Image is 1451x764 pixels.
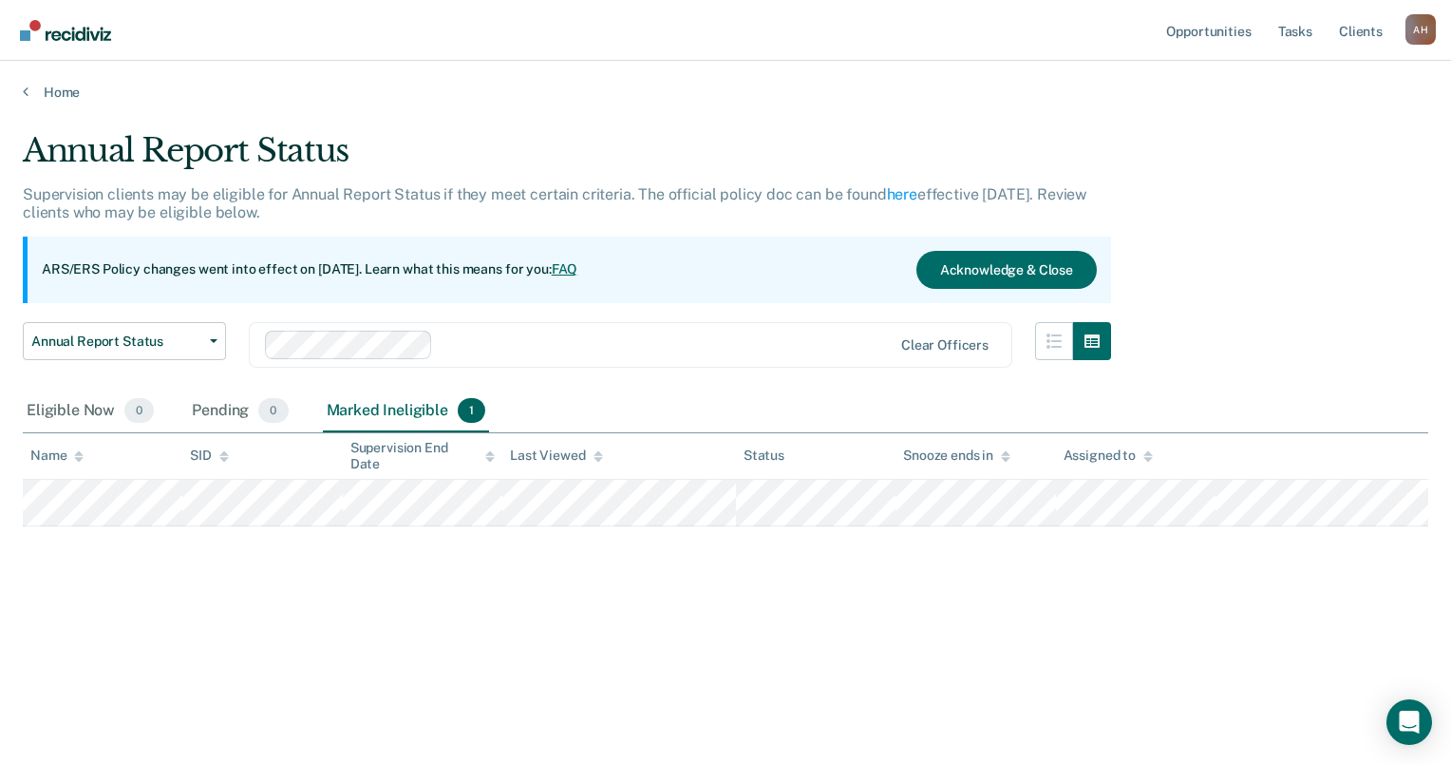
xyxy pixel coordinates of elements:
span: 1 [458,398,485,423]
div: A H [1405,14,1436,45]
div: Supervision End Date [350,440,495,472]
div: Annual Report Status [23,131,1111,185]
div: Status [744,448,784,464]
div: Eligible Now0 [23,391,158,432]
span: Annual Report Status [31,334,202,350]
span: 0 [258,398,288,423]
div: Assigned to [1064,448,1153,464]
div: Clear officers [901,337,989,353]
div: SID [190,448,229,464]
div: Pending0 [188,391,292,432]
span: 0 [124,398,154,423]
div: Snooze ends in [903,448,1010,464]
button: Annual Report Status [23,322,226,360]
div: Last Viewed [510,448,602,464]
p: ARS/ERS Policy changes went into effect on [DATE]. Learn what this means for you: [42,260,577,279]
div: Name [30,448,84,464]
p: Supervision clients may be eligible for Annual Report Status if they meet certain criteria. The o... [23,185,1086,221]
a: here [887,185,917,203]
button: Profile dropdown button [1405,14,1436,45]
a: FAQ [552,261,578,277]
a: Home [23,84,1428,101]
div: Open Intercom Messenger [1386,699,1432,745]
button: Acknowledge & Close [916,251,1097,289]
div: Marked Ineligible1 [323,391,490,432]
img: Recidiviz [20,20,111,41]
